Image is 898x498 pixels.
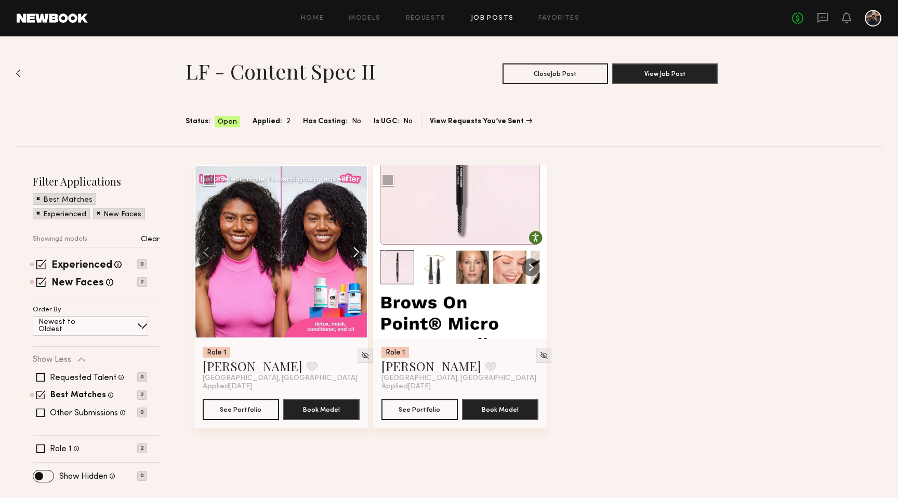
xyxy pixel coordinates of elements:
a: [PERSON_NAME] [381,358,481,374]
span: Status: [186,116,210,127]
label: Role 1 [50,445,72,453]
img: Unhide Model [539,351,548,360]
label: Requested Talent [50,374,116,382]
span: 2 [286,116,290,127]
p: 2 [137,390,147,400]
h2: Filter Applications [33,174,160,188]
span: Applied: [253,116,282,127]
label: New Faces [51,278,104,289]
button: CloseJob Post [503,63,608,84]
p: Showing 2 models [33,236,87,243]
img: Unhide Model [361,351,369,360]
button: View Job Post [612,63,718,84]
p: Show Less [33,356,71,364]
a: Book Model [462,404,538,413]
label: Other Submissions [50,409,118,417]
div: Role 1 [381,347,409,358]
a: Home [301,15,324,22]
p: 0 [137,408,147,417]
span: No [352,116,361,127]
a: Favorites [538,15,579,22]
p: 0 [137,471,147,481]
p: Order By [33,307,61,313]
label: Best Matches [50,391,106,400]
span: Is UGC: [374,116,399,127]
button: See Portfolio [203,399,279,420]
button: Book Model [283,399,360,420]
p: Clear [141,236,160,243]
p: 0 [137,372,147,382]
span: [GEOGRAPHIC_DATA], [GEOGRAPHIC_DATA] [203,374,358,383]
p: 2 [137,277,147,287]
div: Select model to send group request [220,176,348,184]
a: Book Model [283,404,360,413]
span: Has Casting: [303,116,348,127]
h1: LF - Content Spec II [186,58,376,84]
p: 0 [137,259,147,269]
a: [PERSON_NAME] [203,358,302,374]
p: Newest to Oldest [38,319,100,333]
p: 2 [137,443,147,453]
span: No [403,116,413,127]
p: Best Matches [43,196,93,204]
span: Open [218,117,237,127]
a: Requests [406,15,446,22]
a: View Requests You’ve Sent [430,118,532,125]
span: [GEOGRAPHIC_DATA], [GEOGRAPHIC_DATA] [381,374,536,383]
div: Applied [DATE] [381,383,538,391]
button: See Portfolio [381,399,458,420]
div: Role 1 [203,347,230,358]
div: Applied [DATE] [203,383,360,391]
p: New Faces [103,211,141,218]
label: Show Hidden [59,473,108,481]
img: Back to previous page [16,69,21,77]
a: Models [349,15,380,22]
label: Experienced [51,260,112,271]
button: Book Model [462,399,538,420]
a: Job Posts [471,15,514,22]
p: Experienced [43,211,86,218]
